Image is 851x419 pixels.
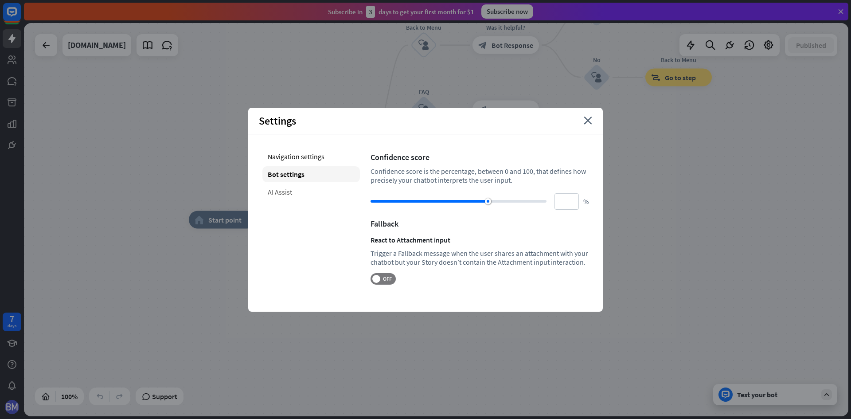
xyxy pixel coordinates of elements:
div: AI Assist [262,184,360,200]
button: Published [788,37,834,53]
div: Fallback [371,219,589,229]
span: % [583,197,589,206]
div: React to Attachment input [371,235,589,244]
i: block_user_input [418,40,429,51]
button: Open LiveChat chat widget [7,4,34,30]
span: Go to step [665,73,696,82]
div: Test your bot [737,390,817,399]
span: OFF [380,275,394,282]
div: Was it helpful? [466,23,546,32]
div: Confidence score [371,152,589,162]
i: home_2 [195,215,204,224]
div: Subscribe now [481,4,533,19]
i: block_bot_response [478,41,487,50]
div: No [570,55,623,64]
span: Bot Response [492,105,533,114]
div: 100% [59,389,80,403]
div: Trigger a Fallback message when the user shares an attachment with your chatbot but your Story do... [371,249,589,266]
div: Confidence score is the percentage, between 0 and 100, that defines how precisely your chatbot in... [371,167,589,184]
div: Bot settings [262,166,360,182]
span: Start point [208,215,242,224]
div: Back to Menu [639,55,718,64]
i: block_goto [651,73,660,82]
div: Subscribe in days to get your first month for $1 [328,6,474,18]
span: Support [152,389,177,403]
i: block_bot_response [478,105,487,114]
span: Bot Response [492,41,533,50]
i: block_user_input [418,104,429,115]
div: FAQ [397,87,450,96]
div: days [8,323,16,329]
i: block_user_input [591,72,602,82]
div: Navigation settings [262,149,360,164]
a: 7 days [3,313,21,331]
i: close [584,117,592,125]
div: Back to Menu [397,23,450,32]
div: pink-bison-233207.hostingersite.com [68,34,126,56]
div: 3 [366,6,375,18]
span: Settings [259,114,296,128]
div: 7 [10,315,14,323]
